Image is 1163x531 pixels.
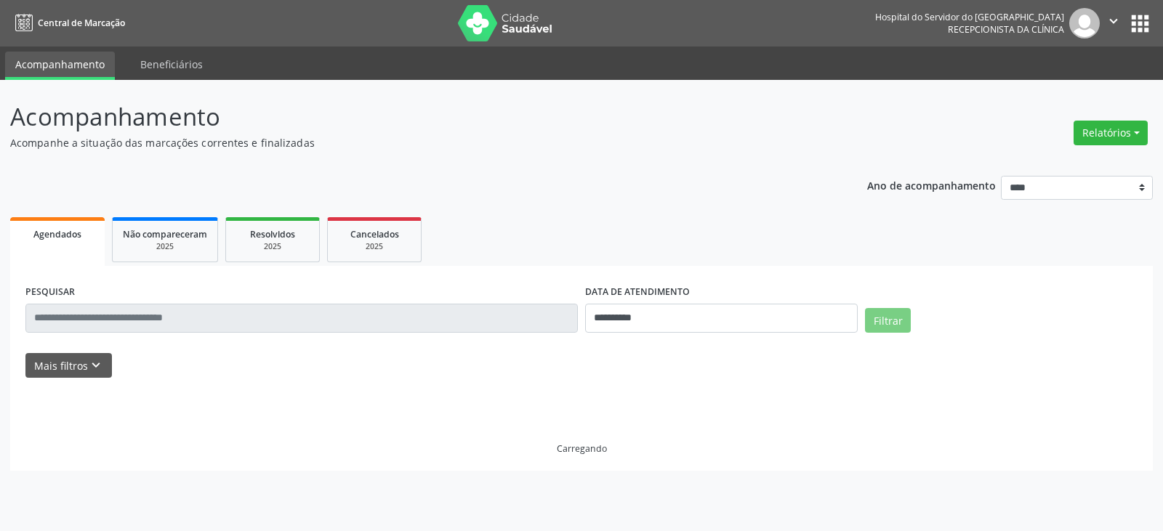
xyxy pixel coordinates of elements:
[25,281,75,304] label: PESQUISAR
[130,52,213,77] a: Beneficiários
[38,17,125,29] span: Central de Marcação
[1100,8,1127,38] button: 
[1106,13,1122,29] i: 
[123,241,207,252] div: 2025
[33,228,81,240] span: Agendados
[88,357,104,373] i: keyboard_arrow_down
[948,23,1064,36] span: Recepcionista da clínica
[350,228,399,240] span: Cancelados
[1069,8,1100,38] img: img
[236,241,309,252] div: 2025
[250,228,295,240] span: Resolvidos
[10,11,125,35] a: Central de Marcação
[5,52,115,80] a: Acompanhamento
[1074,121,1148,145] button: Relatórios
[1127,11,1153,36] button: apps
[338,241,411,252] div: 2025
[10,135,810,150] p: Acompanhe a situação das marcações correntes e finalizadas
[865,308,911,333] button: Filtrar
[10,99,810,135] p: Acompanhamento
[867,176,996,194] p: Ano de acompanhamento
[875,11,1064,23] div: Hospital do Servidor do [GEOGRAPHIC_DATA]
[25,353,112,378] button: Mais filtroskeyboard_arrow_down
[557,442,607,455] div: Carregando
[585,281,690,304] label: DATA DE ATENDIMENTO
[123,228,207,240] span: Não compareceram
